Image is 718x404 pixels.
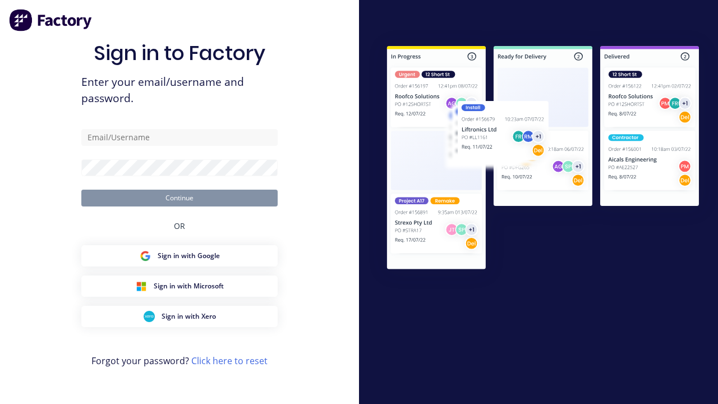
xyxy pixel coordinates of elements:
span: Forgot your password? [91,354,268,368]
img: Xero Sign in [144,311,155,322]
div: OR [174,206,185,245]
img: Microsoft Sign in [136,281,147,292]
img: Factory [9,9,93,31]
button: Xero Sign inSign in with Xero [81,306,278,327]
a: Click here to reset [191,355,268,367]
img: Google Sign in [140,250,151,261]
button: Google Sign inSign in with Google [81,245,278,267]
button: Microsoft Sign inSign in with Microsoft [81,276,278,297]
button: Continue [81,190,278,206]
span: Sign in with Google [158,251,220,261]
img: Sign in [368,29,718,290]
span: Enter your email/username and password. [81,74,278,107]
input: Email/Username [81,129,278,146]
h1: Sign in to Factory [94,41,265,65]
span: Sign in with Xero [162,311,216,322]
span: Sign in with Microsoft [154,281,224,291]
